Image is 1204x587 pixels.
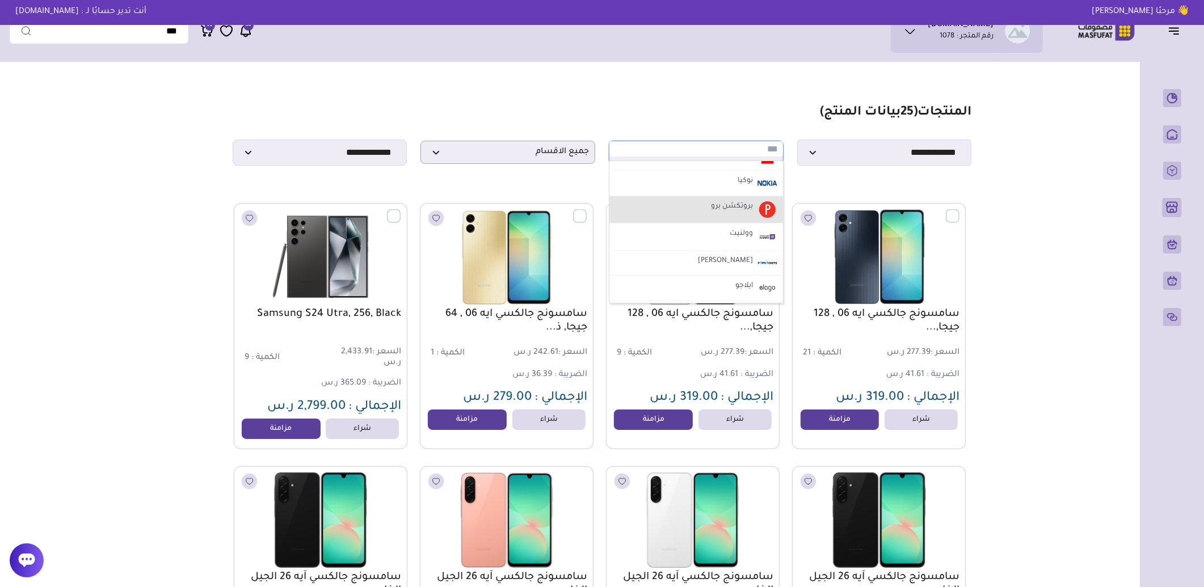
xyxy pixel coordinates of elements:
a: مزامنة [428,409,507,430]
img: 2023-08-07-64d0e7ec374e7.png [757,174,777,192]
span: ( بيانات المنتج) [820,106,917,120]
span: 319.00 ر.س [650,391,718,405]
span: جميع الاقسام [427,147,589,158]
span: الإجمالي : [907,391,959,405]
span: السعر : [744,348,773,357]
span: 36.39 ر.س [512,370,552,379]
span: الضريبة : [927,370,959,379]
img: eShop.sa [1005,18,1030,44]
img: Logo [1070,20,1143,42]
a: سامسونج جالكسي ايه 06 , 64 جيجا, ذ... [426,307,587,335]
span: 9 [245,353,249,362]
span: الإجمالي : [534,391,587,405]
label: [PERSON_NAME] [697,254,755,269]
img: 2023-08-07-64d0e7ed1e90f.png [757,279,777,297]
img: 241.625-241.6252025-05-26-683454003360f.png [799,472,959,568]
a: Samsung S24 Utra, 256, Black [240,307,401,321]
p: سامسونج [609,141,784,164]
span: 277.39 ر.س [694,348,773,358]
img: 241.625-241.6252025-05-20-682c5e99206d3.png [241,209,401,305]
span: الضريبة : [554,370,587,379]
span: الضريبة : [368,379,401,388]
span: 41.61 ر.س [700,370,738,379]
span: السعر : [558,348,587,357]
img: 241.625-241.6252025-05-20-682c6b97c91f0.png [799,209,959,305]
span: السعر : [372,348,401,357]
span: 25 [900,106,913,120]
span: السعر : [931,348,959,357]
img: 241.625-241.6252025-05-20-682c666120da0.png [427,209,587,305]
span: الإجمالي : [721,391,773,405]
span: 34 [245,20,251,31]
span: 21 [803,349,811,358]
p: رقم المتجر : 1078 [940,31,994,43]
span: 22 [207,20,213,31]
img: 2023-08-07-64d0e7eca5067.png [757,227,777,247]
p: 👋 مرحبًا [PERSON_NAME] [1083,6,1197,18]
h1: [DOMAIN_NAME] [928,20,994,31]
a: 34 [239,24,252,38]
a: مزامنة [242,419,321,439]
a: شراء [512,409,586,430]
span: 9 [617,349,621,358]
label: نوكيا [736,174,755,189]
span: الكمية : [251,353,280,362]
img: 2023-08-07-64d0e7ec6e358.png [757,200,777,219]
p: جميع الاقسام [420,141,595,164]
img: 241.625-241.6252025-05-26-6834551f8d96d.png [613,472,773,568]
label: وولنيت [729,227,755,242]
a: سامسونج جالكسي ايه 06 , 128 جيجا,... [612,307,773,335]
span: 279.00 ر.س [463,391,532,405]
a: 22 [200,24,214,38]
label: ايلاجو [734,279,755,294]
span: الكمية : [813,349,841,358]
h1: المنتجات [820,105,971,121]
a: سامسونج جالكسي ايه 06 , 128 جيجا,... [798,307,959,335]
span: 2,433.91 ر.س [322,347,401,369]
span: 2,799.00 ر.س [267,400,346,414]
span: 41.61 ر.س [886,370,924,379]
a: شراء [885,409,958,430]
span: 1 [431,349,434,358]
span: 365.09 ر.س [321,379,366,388]
span: 242.61 ر.س [508,348,587,358]
img: 241.625-241.6252025-05-26-6834572a61bdf.png [241,472,401,568]
span: 277.39 ر.س [880,348,959,358]
a: مزامنة [801,409,879,430]
img: 241.625-241.6252025-05-26-68345656c37ab.png [427,472,587,568]
a: مزامنة [614,409,693,430]
span: الكمية : [436,349,465,358]
p: أنت تدير حسابًا لـ : [DOMAIN_NAME] [7,6,155,18]
a: شراء [326,419,399,439]
img: 2023-08-07-64d0e7ecdbe96.png [757,254,777,272]
span: 319.00 ر.س [836,391,904,405]
label: بروتكشن برو [710,200,755,214]
span: الإجمالي : [348,400,401,414]
a: شراء [698,409,772,430]
div: جي بي النوكيابروتكشن برووولنيت[PERSON_NAME]ايلاجو [609,141,784,164]
span: الضريبة : [740,370,773,379]
span: الكمية : [624,349,652,358]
